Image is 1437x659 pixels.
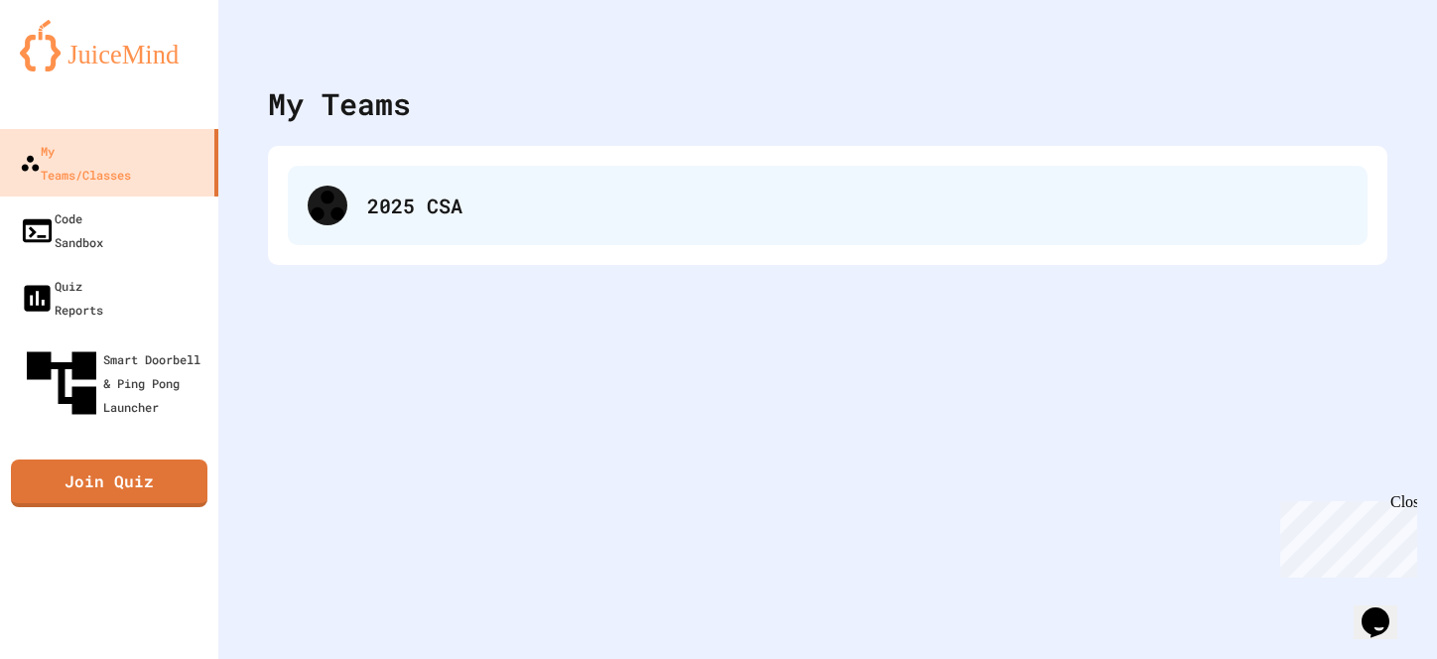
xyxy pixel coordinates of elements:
[20,20,198,71] img: logo-orange.svg
[1272,493,1417,578] iframe: chat widget
[288,166,1368,245] div: 2025 CSA
[8,8,137,126] div: Chat with us now!Close
[11,460,207,507] a: Join Quiz
[20,274,103,322] div: Quiz Reports
[20,341,210,425] div: Smart Doorbell & Ping Pong Launcher
[20,139,131,187] div: My Teams/Classes
[1354,580,1417,639] iframe: chat widget
[20,206,103,254] div: Code Sandbox
[268,81,411,126] div: My Teams
[367,191,1348,220] div: 2025 CSA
